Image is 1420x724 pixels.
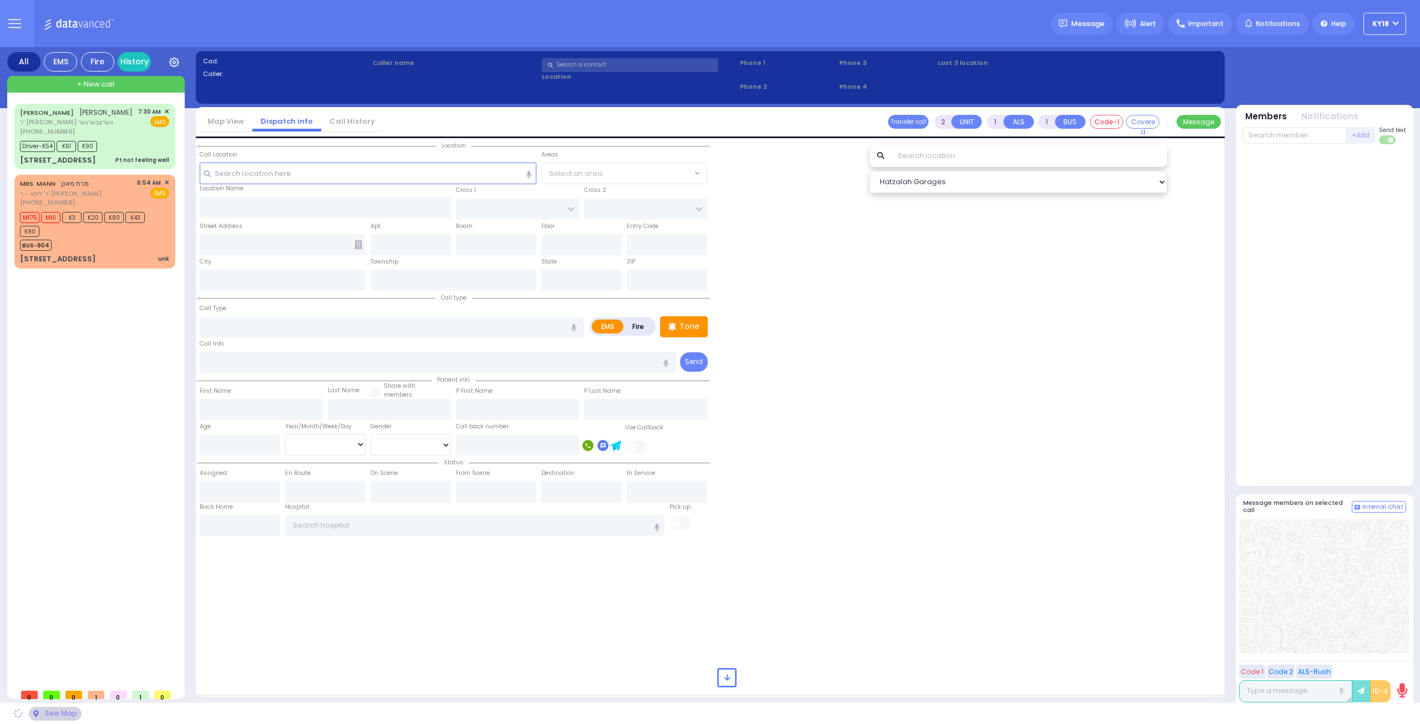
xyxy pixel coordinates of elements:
[1059,19,1067,28] img: message.svg
[592,320,624,333] label: EMS
[285,422,366,431] div: Year/Month/Week/Day
[432,376,475,384] span: Patient info
[888,115,929,129] button: Transfer call
[1352,501,1406,513] button: Internal Chat
[371,469,398,478] label: On Scene
[61,179,89,188] span: מרת מאנן
[200,340,224,348] label: Call Info
[435,293,472,302] span: Call type
[623,320,654,333] label: Fire
[200,304,226,313] label: Call Type
[740,58,835,68] span: Phone 1
[1355,505,1360,510] img: comment-alt.png
[679,321,699,332] p: Tone
[1003,115,1034,129] button: ALS
[456,469,490,478] label: From Scene
[1090,115,1123,129] button: Code-1
[154,691,171,699] span: 0
[1245,110,1287,123] button: Members
[371,222,381,231] label: Apt
[20,127,75,136] span: [PHONE_NUMBER]
[200,387,231,396] label: First Name
[1267,665,1295,679] button: Code 2
[203,69,369,79] label: Caller:
[839,82,935,92] span: Phone 4
[20,108,74,117] a: [PERSON_NAME]
[62,212,82,223] span: K3
[373,58,539,68] label: Caller name
[200,257,211,266] label: City
[541,150,558,159] label: Areas
[20,254,96,265] div: [STREET_ADDRESS]
[1301,110,1358,123] button: Notifications
[200,150,237,159] label: Call Location
[115,156,169,164] div: Pt not feeling well
[1296,665,1332,679] button: ALS-Rush
[1243,127,1347,144] input: Search member
[83,212,103,223] span: K20
[1176,115,1221,129] button: Message
[670,503,691,512] label: Pick up
[321,116,383,126] a: Call History
[20,179,55,188] a: MRS. MANN
[541,222,555,231] label: Floor
[20,141,55,152] span: Driver-K54
[1140,19,1156,29] span: Alert
[150,116,169,127] span: EMS
[65,691,82,699] span: 0
[1126,115,1159,129] button: Covered
[1188,19,1224,29] span: Important
[150,188,169,199] span: EMS
[21,691,38,699] span: 0
[200,184,244,193] label: Location Name
[1243,499,1352,514] h5: Message members on selected call
[57,141,76,152] span: K61
[44,17,118,31] img: Logo
[1331,19,1346,29] span: Help
[200,422,211,431] label: Age
[541,469,575,478] label: Destination
[44,52,77,72] div: EMS
[456,422,509,431] label: Call back number
[138,108,161,116] span: 7:30 AM
[158,255,169,263] div: unk
[627,222,658,231] label: Entry Code
[627,469,655,478] label: In Service
[20,198,75,207] span: [PHONE_NUMBER]
[1055,115,1086,129] button: BUS
[542,58,718,72] input: Search a contact
[1379,134,1397,145] label: Turn off text
[1071,18,1104,29] span: Message
[627,257,635,266] label: ZIP
[88,691,104,699] span: 1
[891,145,1168,167] input: Search location
[328,386,359,395] label: Last Name
[1239,665,1265,679] button: Code 1
[384,391,412,399] span: members
[584,387,621,396] label: P Last Name
[20,189,102,199] span: ר' ליפא - ר' [PERSON_NAME]
[1372,19,1389,29] span: KY18
[81,52,114,72] div: Fire
[118,52,151,72] a: History
[1379,126,1406,134] span: Send text
[41,212,60,223] span: M16
[20,240,52,251] span: BUS-904
[549,168,602,179] span: Select an area
[285,469,311,478] label: En Route
[1256,19,1300,29] span: Notifications
[354,240,362,249] span: Other building occupants
[164,107,169,117] span: ✕
[77,79,114,90] span: + New call
[20,226,39,237] span: K90
[20,155,96,166] div: [STREET_ADDRESS]
[200,222,242,231] label: Street Address
[20,212,39,223] span: MF75
[164,178,169,188] span: ✕
[79,108,133,117] span: [PERSON_NAME]
[200,469,227,478] label: Assigned
[456,222,473,231] label: Room
[43,691,60,699] span: 0
[1362,503,1403,511] span: Internal Chat
[200,163,537,184] input: Search location here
